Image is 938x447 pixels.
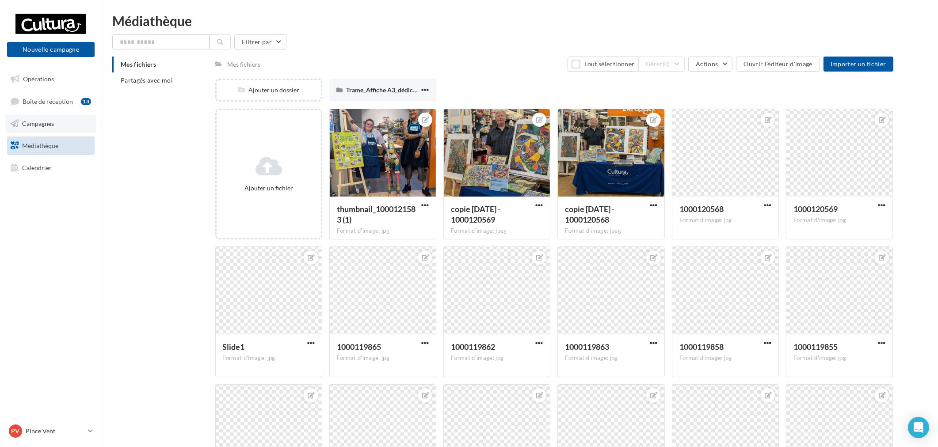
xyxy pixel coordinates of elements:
span: Opérations [23,75,54,83]
span: 1000119865 [337,342,381,352]
div: 13 [81,98,91,105]
div: Format d'image: jpg [337,227,429,235]
span: 1000119858 [679,342,724,352]
a: Boîte de réception13 [5,92,96,111]
div: Format d'image: jpg [451,354,543,362]
span: copie 09-08-2025 - 1000120568 [565,204,614,224]
span: 1000119862 [451,342,495,352]
span: Partagés avec moi [121,76,173,84]
div: Format d'image: jpg [223,354,315,362]
div: Format d'image: jpg [793,216,885,224]
div: Open Intercom Messenger [908,417,929,438]
span: Actions [696,60,718,68]
p: Pince Vent [26,427,84,436]
div: Format d'image: jpeg [451,227,543,235]
a: Calendrier [5,159,96,177]
span: Boîte de réception [23,97,73,105]
span: (0) [663,61,670,68]
button: Actions [688,57,732,72]
button: Nouvelle campagne [7,42,95,57]
div: Format d'image: jpg [337,354,429,362]
span: thumbnail_1000121583 (1) [337,204,416,224]
span: Médiathèque [22,142,58,149]
a: PV Pince Vent [7,423,95,439]
button: Tout sélectionner [568,57,638,72]
a: Médiathèque [5,136,96,155]
span: PV [11,427,20,436]
button: Filtrer par [234,34,286,49]
span: Importer un fichier [831,60,886,68]
a: Opérations [5,70,96,88]
div: Format d'image: jpeg [565,227,657,235]
div: Médiathèque [112,14,927,27]
div: Format d'image: jpg [679,216,771,224]
div: Ajouter un fichier [220,184,317,193]
span: Campagnes [22,120,54,127]
div: Format d'image: jpg [793,354,885,362]
div: Format d'image: jpg [679,354,771,362]
span: Calendrier [22,163,52,171]
button: Importer un fichier [824,57,893,72]
span: 1000119855 [793,342,838,352]
div: Format d'image: jpg [565,354,657,362]
div: Mes fichiers [228,60,261,69]
span: Trame_Affiche A3_dédicace_2024 [346,86,439,94]
button: Ouvrir l'éditeur d'image [736,57,820,72]
span: Slide1 [223,342,245,352]
span: Mes fichiers [121,61,156,68]
div: Ajouter un dossier [217,86,321,95]
a: Campagnes [5,114,96,133]
span: 1000120569 [793,204,838,214]
button: Gérer(0) [638,57,685,72]
span: 1000120568 [679,204,724,214]
span: 1000119863 [565,342,609,352]
span: copie 09-08-2025 - 1000120569 [451,204,500,224]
